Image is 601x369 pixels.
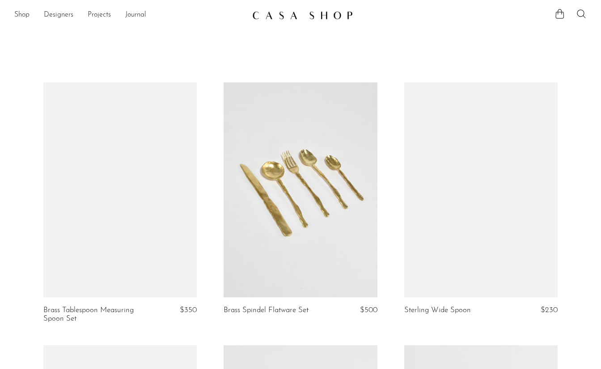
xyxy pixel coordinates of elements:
a: Designers [44,9,73,21]
nav: Desktop navigation [14,8,245,23]
span: $230 [541,306,558,314]
a: Journal [125,9,146,21]
a: Brass Tablespoon Measuring Spoon Set [43,306,145,323]
ul: NEW HEADER MENU [14,8,245,23]
a: Shop [14,9,30,21]
a: Brass Spindel Flatware Set [224,306,309,314]
span: $500 [360,306,377,314]
a: Projects [88,9,111,21]
span: $350 [180,306,197,314]
a: Sterling Wide Spoon [404,306,471,314]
